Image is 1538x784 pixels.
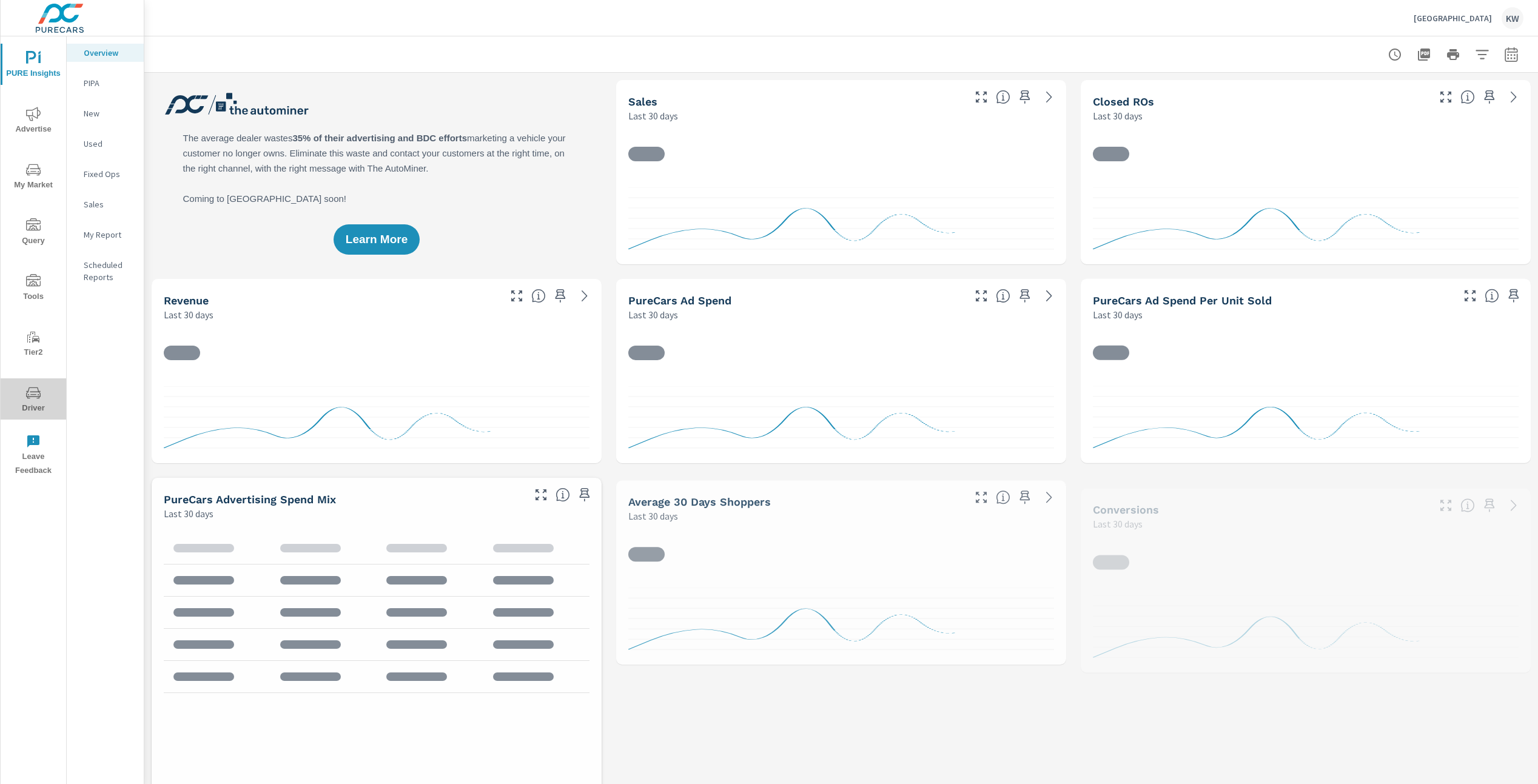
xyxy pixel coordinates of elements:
[67,135,144,153] div: Used
[1015,87,1035,107] span: Save this to your personalized report
[4,434,62,478] span: Leave Feedback
[1460,498,1475,512] span: The number of dealer-specified goals completed by a visitor. [Source: This data is provided by th...
[1039,286,1059,306] a: See more details in report
[1441,42,1465,67] button: Print Report
[1015,487,1035,507] span: Save this to your personalized report
[1470,42,1494,67] button: Apply Filters
[1015,286,1035,306] span: Save this to your personalized report
[972,286,991,306] button: Make Fullscreen
[67,165,144,183] div: Fixed Ops
[628,95,657,108] h5: Sales
[531,485,551,504] button: Make Fullscreen
[1,36,66,483] div: nav menu
[4,162,62,192] span: My Market
[972,87,991,107] button: Make Fullscreen
[1460,90,1475,104] span: Number of Repair Orders Closed by the selected dealership group over the selected time range. [So...
[628,509,678,523] p: Last 30 days
[575,286,594,306] a: See more details in report
[1499,42,1523,67] button: Select Date Range
[551,286,570,306] span: Save this to your personalized report
[67,74,144,92] div: PIPA
[628,294,731,307] h5: PureCars Ad Spend
[84,47,134,59] p: Overview
[1504,87,1523,107] a: See more details in report
[4,51,62,81] span: PURE Insights
[84,138,134,150] p: Used
[67,195,144,213] div: Sales
[4,218,62,248] span: Query
[1480,495,1499,515] span: Save this to your personalized report
[67,256,144,286] div: Scheduled Reports
[4,386,62,415] span: Driver
[4,274,62,304] span: Tools
[1480,87,1499,107] span: Save this to your personalized report
[164,307,213,322] p: Last 30 days
[1504,286,1523,306] span: Save this to your personalized report
[84,229,134,241] p: My Report
[1039,487,1059,507] a: See more details in report
[1039,87,1059,107] a: See more details in report
[1485,289,1499,303] span: Average cost of advertising per each vehicle sold at the dealer over the selected date range. The...
[1414,13,1492,24] p: [GEOGRAPHIC_DATA]
[1460,286,1480,306] button: Make Fullscreen
[972,487,991,507] button: Make Fullscreen
[84,77,134,89] p: PIPA
[84,107,134,119] p: New
[556,487,570,502] span: This table looks at how you compare to the amount of budget you spend per channel as opposed to y...
[628,109,678,123] p: Last 30 days
[575,485,594,504] span: Save this to your personalized report
[84,168,134,180] p: Fixed Ops
[67,104,144,122] div: New
[346,234,408,245] span: Learn More
[1412,42,1436,67] button: "Export Report to PDF"
[164,294,209,307] h5: Revenue
[1436,495,1456,515] button: Make Fullscreen
[334,224,420,255] button: Learn More
[84,198,134,210] p: Sales
[628,495,771,508] h5: Average 30 Days Shoppers
[996,289,1010,303] span: Total cost of media for all PureCars channels for the selected dealership group over the selected...
[84,259,134,283] p: Scheduled Reports
[67,226,144,244] div: My Report
[1093,307,1143,322] p: Last 30 days
[1502,7,1523,29] div: KW
[1504,495,1523,515] a: See more details in report
[996,90,1010,104] span: Number of vehicles sold by the dealership over the selected date range. [Source: This data is sou...
[4,330,62,360] span: Tier2
[1093,517,1143,531] p: Last 30 days
[1093,109,1143,123] p: Last 30 days
[164,493,336,506] h5: PureCars Advertising Spend Mix
[1093,294,1272,307] h5: PureCars Ad Spend Per Unit Sold
[531,289,546,303] span: Total sales revenue over the selected date range. [Source: This data is sourced from the dealer’s...
[164,506,213,521] p: Last 30 days
[1436,87,1456,107] button: Make Fullscreen
[507,286,526,306] button: Make Fullscreen
[1093,95,1154,108] h5: Closed ROs
[4,107,62,136] span: Advertise
[628,307,678,322] p: Last 30 days
[67,44,144,62] div: Overview
[1093,503,1159,516] h5: Conversions
[996,490,1010,504] span: A rolling 30 day total of daily Shoppers on the dealership website, averaged over the selected da...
